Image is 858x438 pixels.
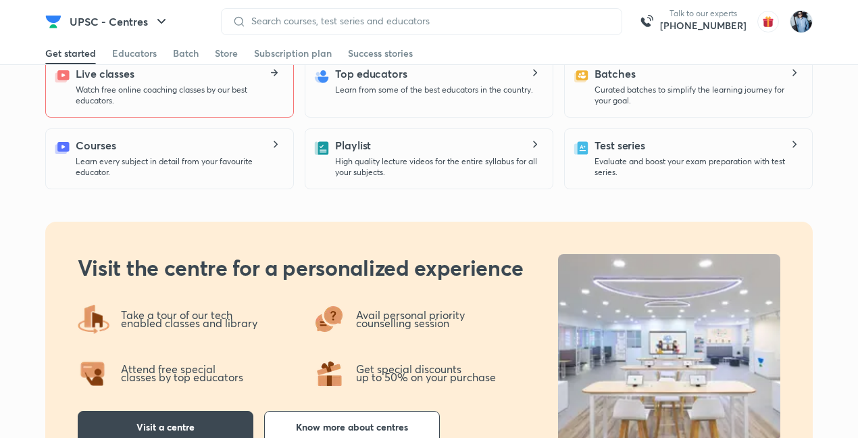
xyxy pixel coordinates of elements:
p: Talk to our experts [660,8,747,19]
h5: Live classes [76,66,134,82]
img: offering2.png [78,357,110,389]
div: Batch [173,47,199,60]
div: Store [215,47,238,60]
a: Get started [45,43,96,64]
a: Store [215,43,238,64]
a: Batch [173,43,199,64]
a: Success stories [348,43,413,64]
h2: Visit the centre for a personalized experience [78,254,524,281]
a: [PHONE_NUMBER] [660,19,747,32]
img: avatar [757,11,779,32]
p: Avail personal priority counselling session [356,311,468,328]
p: Learn every subject in detail from your favourite educator. [76,156,282,178]
p: Learn from some of the best educators in the country. [335,84,533,95]
div: Subscription plan [254,47,332,60]
p: High quality lecture videos for the entire syllabus for all your subjects. [335,156,542,178]
span: Know more about centres [296,420,408,434]
img: offering3.png [313,303,345,335]
img: offering1.png [313,357,345,389]
h5: Courses [76,137,116,153]
p: Evaluate and boost your exam preparation with test series. [595,156,801,178]
div: Get started [45,47,96,60]
a: Subscription plan [254,43,332,64]
h5: Playlist [335,137,371,153]
img: Company Logo [45,14,61,30]
button: UPSC - Centres [61,8,178,35]
input: Search courses, test series and educators [246,16,611,26]
h5: Test series [595,137,645,153]
img: offering4.png [78,303,110,335]
p: Attend free special classes by top educators [121,365,243,382]
p: Take a tour of our tech enabled classes and library [121,311,257,328]
span: Visit a centre [136,420,195,434]
div: Success stories [348,47,413,60]
h5: Batches [595,66,635,82]
p: Curated batches to simplify the learning journey for your goal. [595,84,801,106]
img: call-us [633,8,660,35]
p: Watch free online coaching classes by our best educators. [76,84,282,106]
p: Get special discounts up to 50% on your purchase [356,365,496,382]
h5: Top educators [335,66,407,82]
div: Educators [112,47,157,60]
img: Shipu [790,10,813,33]
a: Educators [112,43,157,64]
